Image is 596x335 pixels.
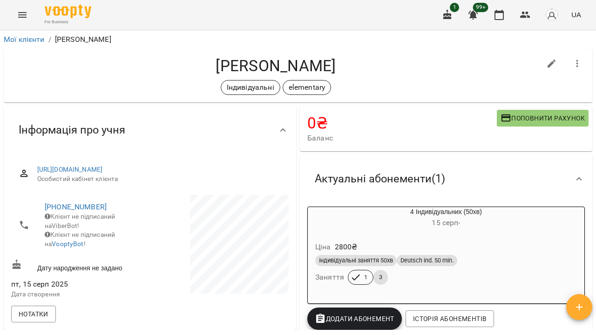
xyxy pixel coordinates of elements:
[413,313,487,324] span: Історія абонементів
[55,34,111,45] p: [PERSON_NAME]
[37,174,281,184] span: Особистий кабінет клієнта
[501,113,585,124] span: Поповнити рахунок
[45,202,107,211] a: [PHONE_NUMBER]
[45,19,91,25] span: For Business
[45,213,115,229] span: Клієнт не підписаний на ViberBot!
[473,3,488,12] span: 99+
[283,80,331,95] div: elementary
[450,3,459,12] span: 1
[307,308,402,330] button: Додати Абонемент
[227,82,274,93] p: Індивідуальні
[11,306,56,322] button: Нотатки
[308,207,584,296] button: 4 Індивідуальних (50хв)15 серп- Ціна2800₴Індивідуальні заняття 50хвDeutsch ind. 50 min.Заняття13
[45,5,91,18] img: Voopty Logo
[397,256,457,265] span: Deutsch ind. 50 min.
[315,271,344,284] h6: Заняття
[48,34,51,45] li: /
[11,56,541,75] h4: [PERSON_NAME]
[52,240,83,248] a: VooptyBot
[289,82,325,93] p: elementary
[11,4,34,26] button: Menu
[335,241,358,253] p: 2800 ₴
[4,34,592,45] nav: breadcrumb
[307,133,497,144] span: Баланс
[432,218,460,227] span: 15 серп -
[315,172,445,186] span: Актуальні абонементи ( 1 )
[4,106,296,154] div: Інформація про учня
[359,273,373,281] span: 1
[545,8,558,21] img: avatar_s.png
[497,110,589,127] button: Поповнити рахунок
[406,310,494,327] button: Історія абонементів
[315,256,397,265] span: Індивідуальні заняття 50хв
[19,123,125,137] span: Інформація про учня
[571,10,581,20] span: UA
[221,80,280,95] div: Індивідуальні
[9,257,150,275] div: Дату народження не задано
[568,6,585,23] button: UA
[315,313,394,324] span: Додати Абонемент
[315,241,331,254] h6: Ціна
[4,35,45,44] a: Мої клієнти
[19,308,48,320] span: Нотатки
[307,114,497,133] h4: 0 ₴
[45,231,115,248] span: Клієнт не підписаний на !
[11,279,148,290] span: пт, 15 серп 2025
[373,273,388,281] span: 3
[37,166,103,173] a: [URL][DOMAIN_NAME]
[11,290,148,299] p: Дата створення
[300,155,592,203] div: Актуальні абонементи(1)
[308,207,584,229] div: 4 Індивідуальних (50хв)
